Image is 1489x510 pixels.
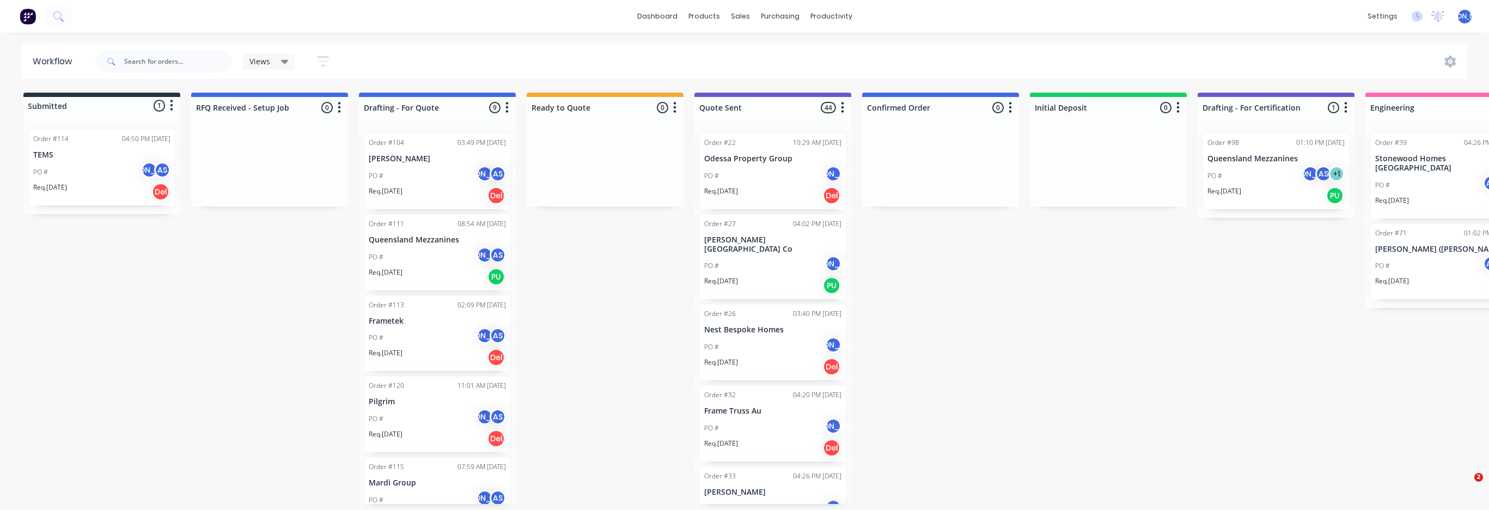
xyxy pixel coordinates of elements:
[1474,473,1483,482] span: 2
[1375,228,1407,238] div: Order #71
[477,247,493,263] div: [PERSON_NAME]
[457,381,506,391] div: 11:01 AM [DATE]
[369,429,402,439] p: Req. [DATE]
[369,154,506,163] p: [PERSON_NAME]
[704,261,719,271] p: PO #
[369,414,383,424] p: PO #
[477,490,493,506] div: [PERSON_NAME]
[700,215,846,300] div: Order #2704:02 PM [DATE][PERSON_NAME][GEOGRAPHIC_DATA] CoPO #[PERSON_NAME]Req.[DATE]PU
[704,276,738,286] p: Req. [DATE]
[1296,138,1345,148] div: 01:10 PM [DATE]
[490,166,506,182] div: AS
[369,219,404,229] div: Order #111
[369,252,383,262] p: PO #
[369,235,506,245] p: Queensland Mezzanines
[490,409,506,425] div: AS
[825,166,841,182] div: [PERSON_NAME]
[369,268,402,277] p: Req. [DATE]
[704,171,719,181] p: PO #
[1375,196,1409,205] p: Req. [DATE]
[33,167,48,177] p: PO #
[457,300,506,310] div: 02:09 PM [DATE]
[122,134,170,144] div: 04:50 PM [DATE]
[700,133,846,209] div: Order #2210:29 AM [DATE]Odessa Property GroupPO #[PERSON_NAME]Req.[DATE]Del
[369,348,402,358] p: Req. [DATE]
[632,8,683,25] a: dashboard
[152,183,169,201] div: Del
[793,471,841,481] div: 04:26 PM [DATE]
[825,337,841,353] div: [PERSON_NAME]
[364,296,510,372] div: Order #11302:09 PM [DATE]FrametekPO #[PERSON_NAME]ASReq.[DATE]Del
[33,150,170,160] p: TEMS
[1302,166,1319,182] div: [PERSON_NAME]
[823,187,840,204] div: Del
[1203,133,1349,209] div: Order #9801:10 PM [DATE]Queensland MezzaninesPO #[PERSON_NAME]AS+1Req.[DATE]PU
[805,8,858,25] div: productivity
[1207,154,1345,163] p: Queensland Mezzanines
[29,130,175,205] div: Order #11404:50 PM [DATE]TEMSPO #[PERSON_NAME]ASReq.[DATE]Del
[369,317,506,326] p: Frametek
[487,268,505,286] div: PU
[249,56,270,67] span: Views
[755,8,805,25] div: purchasing
[369,381,404,391] div: Order #120
[825,418,841,434] div: [PERSON_NAME]
[823,439,840,457] div: Del
[825,256,841,272] div: [PERSON_NAME]
[154,162,170,178] div: AS
[369,138,404,148] div: Order #104
[1328,166,1345,182] div: + 1
[457,219,506,229] div: 08:54 AM [DATE]
[369,478,506,488] p: Mardi Group
[33,134,69,144] div: Order #114
[1207,138,1239,148] div: Order #98
[477,409,493,425] div: [PERSON_NAME]
[369,333,383,343] p: PO #
[1375,276,1409,286] p: Req. [DATE]
[704,186,738,196] p: Req. [DATE]
[823,277,840,294] div: PU
[704,471,736,481] div: Order #33
[457,462,506,472] div: 07:59 AM [DATE]
[1375,261,1390,271] p: PO #
[1375,180,1390,190] p: PO #
[490,490,506,506] div: AS
[725,8,755,25] div: sales
[1375,138,1407,148] div: Order #39
[700,305,846,380] div: Order #2603:40 PM [DATE]Nest Bespoke HomesPO #[PERSON_NAME]Req.[DATE]Del
[793,309,841,319] div: 03:40 PM [DATE]
[369,495,383,505] p: PO #
[1207,186,1241,196] p: Req. [DATE]
[487,430,505,447] div: Del
[704,138,736,148] div: Order #22
[704,406,841,416] p: Frame Truss Au
[369,171,383,181] p: PO #
[704,390,736,400] div: Order #32
[487,349,505,366] div: Del
[704,325,841,335] p: Nest Bespoke Homes
[369,462,404,472] div: Order #115
[490,327,506,344] div: AS
[704,439,738,448] p: Req. [DATE]
[1315,166,1332,182] div: AS
[700,386,846,462] div: Order #3204:20 PM [DATE]Frame Truss AuPO #[PERSON_NAME]Req.[DATE]Del
[33,183,67,192] p: Req. [DATE]
[33,55,77,68] div: Workflow
[490,247,506,263] div: AS
[793,138,841,148] div: 10:29 AM [DATE]
[369,186,402,196] p: Req. [DATE]
[704,309,736,319] div: Order #26
[704,235,841,254] p: [PERSON_NAME][GEOGRAPHIC_DATA] Co
[20,8,36,25] img: Factory
[704,342,719,352] p: PO #
[793,219,841,229] div: 04:02 PM [DATE]
[457,138,506,148] div: 03:49 PM [DATE]
[141,162,157,178] div: [PERSON_NAME]
[369,300,404,310] div: Order #113
[487,187,505,204] div: Del
[704,154,841,163] p: Odessa Property Group
[704,423,719,433] p: PO #
[823,358,840,375] div: Del
[1207,171,1222,181] p: PO #
[477,166,493,182] div: [PERSON_NAME]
